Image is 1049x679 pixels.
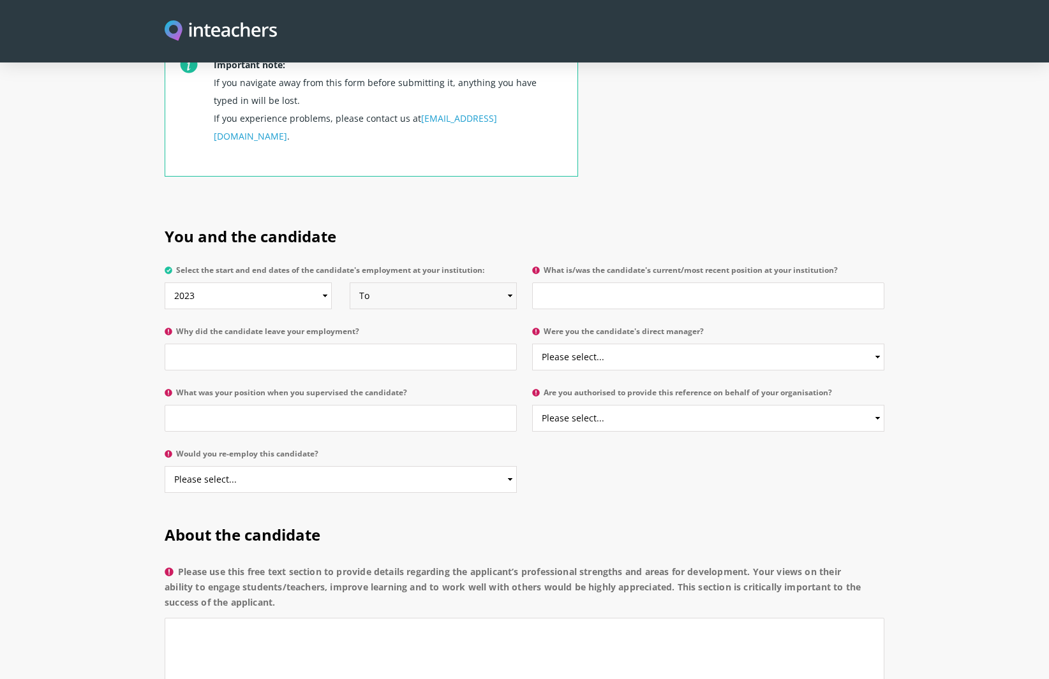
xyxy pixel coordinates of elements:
[165,226,336,247] span: You and the candidate
[532,327,884,344] label: Were you the candidate's direct manager?
[165,20,277,43] a: Visit this site's homepage
[165,266,517,282] label: Select the start and end dates of the candidate's employment at your institution:
[165,449,517,466] label: Would you re-employ this candidate?
[165,327,517,344] label: Why did the candidate leave your employment?
[214,51,562,176] p: If you navigate away from this form before submitting it, anything you have typed in will be lost...
[165,20,277,43] img: Inteachers
[165,524,320,545] span: About the candidate
[214,59,285,71] strong: Important note:
[532,388,884,405] label: Are you authorised to provide this reference on behalf of your organisation?
[165,564,884,618] label: Please use this free text section to provide details regarding the applicant’s professional stren...
[165,388,517,405] label: What was your position when you supervised the candidate?
[532,266,884,282] label: What is/was the candidate's current/most recent position at your institution?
